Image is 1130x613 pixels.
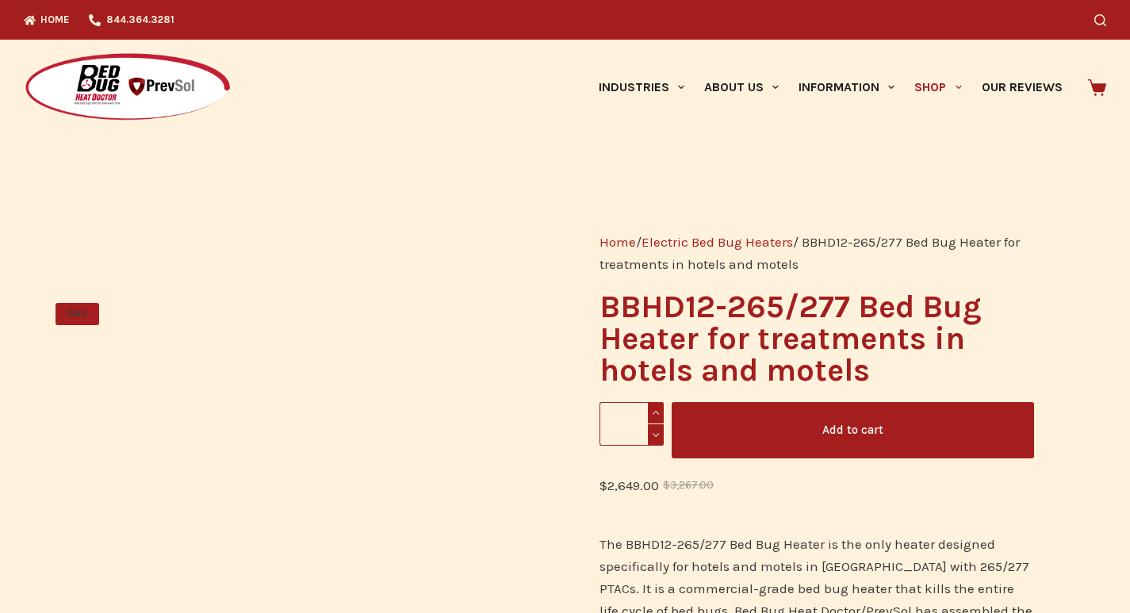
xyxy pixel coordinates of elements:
button: Add to cart [672,402,1034,458]
a: Industries [588,40,694,135]
bdi: 3,267.00 [663,479,714,491]
button: Search [1094,14,1106,26]
bdi: 2,649.00 [599,477,659,493]
a: About Us [694,40,788,135]
nav: Breadcrumb [599,231,1034,275]
span: $ [663,479,670,491]
img: Prevsol/Bed Bug Heat Doctor [24,52,232,123]
a: Home [599,234,636,250]
input: Product quantity [599,402,664,446]
a: Shop [905,40,971,135]
a: Our Reviews [971,40,1072,135]
span: $ [599,477,607,493]
nav: Primary [588,40,1072,135]
span: SALE [56,303,99,325]
a: Information [789,40,905,135]
a: Electric Bed Bug Heaters [642,234,793,250]
h1: BBHD12-265/277 Bed Bug Heater for treatments in hotels and motels [599,291,1034,386]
